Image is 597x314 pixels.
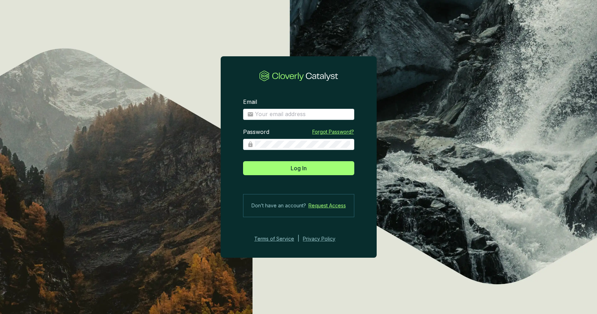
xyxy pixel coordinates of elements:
button: Log In [243,161,354,175]
a: Privacy Policy [303,235,345,243]
a: Forgot Password? [312,128,354,135]
a: Request Access [308,201,346,210]
input: Password [255,141,350,148]
div: | [298,235,299,243]
label: Password [243,128,269,136]
input: Email [255,110,350,118]
a: Terms of Service [252,235,294,243]
span: Don’t have an account? [251,201,306,210]
span: Log In [291,164,307,172]
label: Email [243,98,257,106]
